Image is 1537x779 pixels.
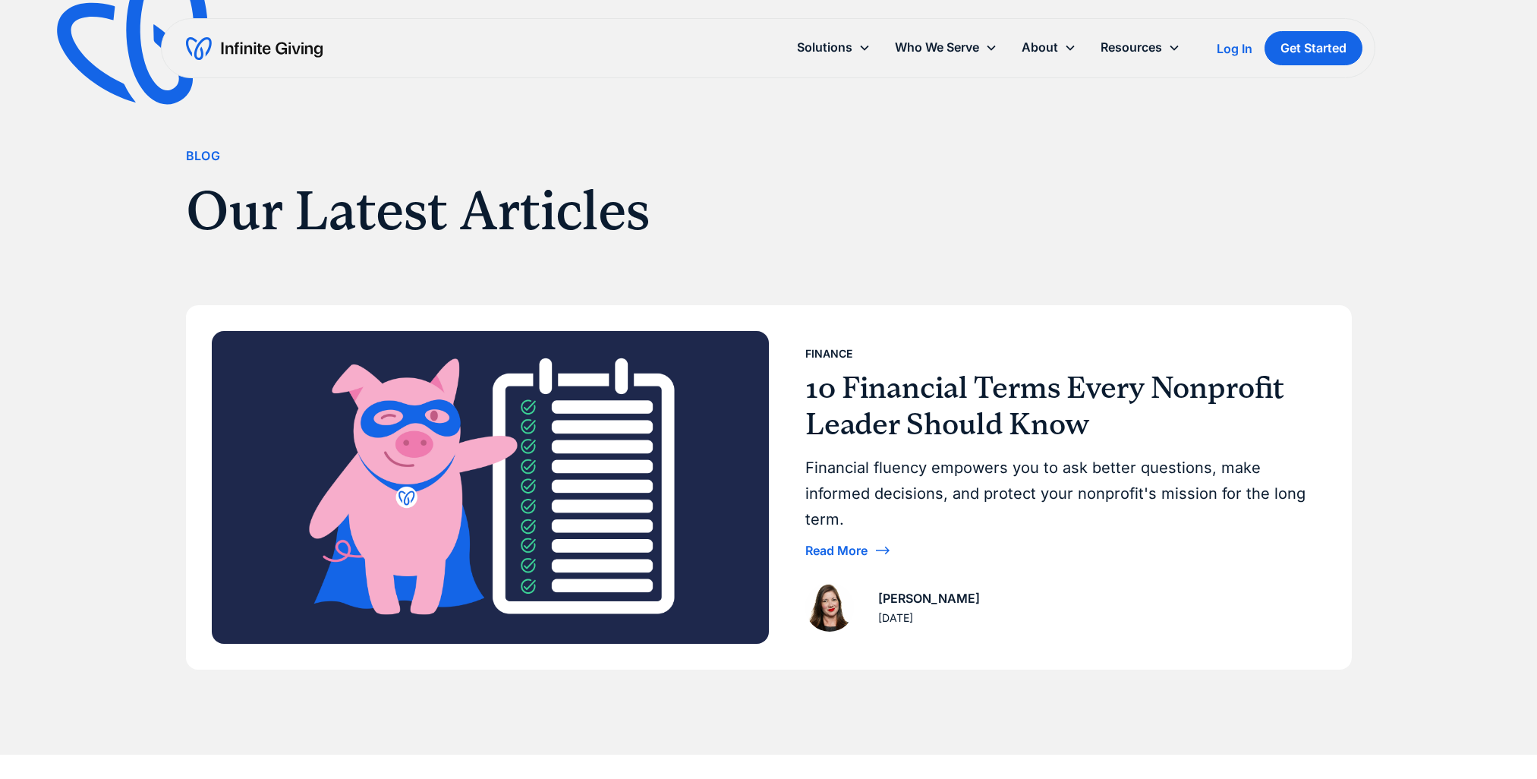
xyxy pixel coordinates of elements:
[1010,31,1089,64] div: About
[878,609,913,627] div: [DATE]
[805,455,1314,532] div: Financial fluency empowers you to ask better questions, make informed decisions, and protect your...
[1217,39,1253,58] a: Log In
[878,588,980,609] div: [PERSON_NAME]
[1217,43,1253,55] div: Log In
[896,37,980,58] div: Who We Serve
[798,37,853,58] div: Solutions
[186,146,221,166] div: Blog
[187,36,323,61] a: home
[186,178,963,244] h1: Our Latest Articles
[1089,31,1193,64] div: Resources
[1022,37,1059,58] div: About
[786,31,883,64] div: Solutions
[1265,31,1363,65] a: Get Started
[883,31,1010,64] div: Who We Serve
[805,370,1314,443] h3: 10 Financial Terms Every Nonprofit Leader Should Know
[187,307,1350,669] a: Finance10 Financial Terms Every Nonprofit Leader Should KnowFinancial fluency empowers you to ask...
[805,544,868,557] div: Read More
[1101,37,1163,58] div: Resources
[805,345,852,363] div: Finance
